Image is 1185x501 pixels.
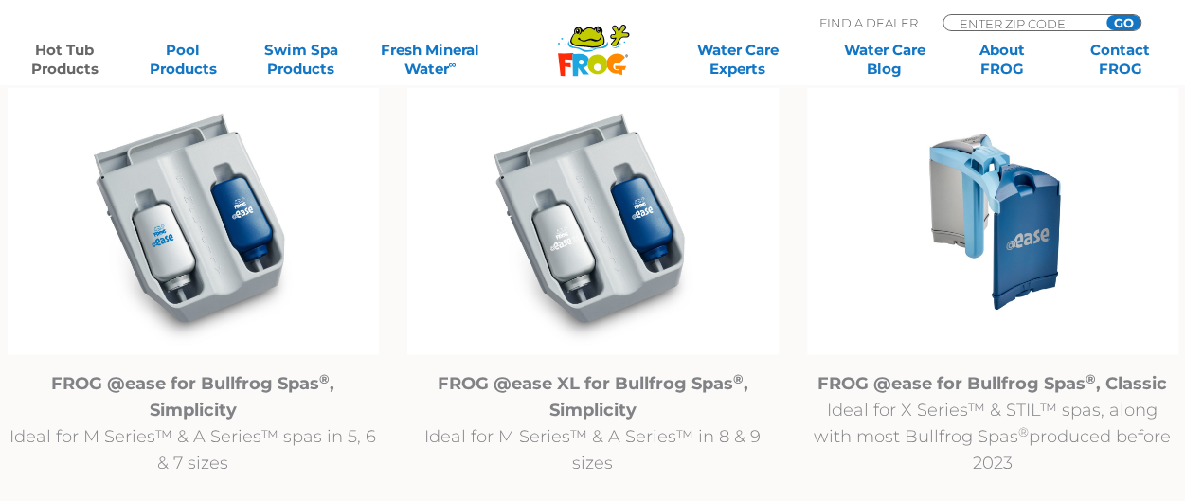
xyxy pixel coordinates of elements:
a: ContactFROG [1074,41,1166,79]
img: @ease_Bullfrog_FROG @ease R180 for Bullfrog Spas with Filter [8,88,379,356]
input: Zip Code Form [958,15,1086,31]
sup: ® [733,371,744,386]
a: PoolProducts [137,41,229,79]
img: Untitled design (94) [807,88,1178,356]
a: AboutFROG [957,41,1049,79]
sup: ® [319,371,330,386]
strong: FROG @ease for Bullfrog Spas , Classic [817,373,1167,394]
a: Fresh MineralWater∞ [373,41,488,79]
p: Find A Dealer [819,14,918,31]
input: GO [1106,15,1140,30]
strong: FROG @ease XL for Bullfrog Spas , Simplicity [438,373,748,420]
a: Water CareExperts [663,41,812,79]
sup: ® [1086,371,1096,386]
img: @ease_Bullfrog_FROG @easeXL for Bullfrog Spas with Filter [407,88,779,356]
p: Ideal for X Series™ & STIL™ spas, along with most Bullfrog Spas produced before 2023 [807,370,1178,476]
a: Hot TubProducts [19,41,111,79]
a: Water CareBlog [838,41,930,79]
a: Swim SpaProducts [255,41,347,79]
p: Ideal for M Series™ & A Series™ spas in 5, 6 & 7 sizes [8,370,379,476]
sup: ∞ [449,58,457,71]
strong: FROG @ease for Bullfrog Spas , Simplicity [51,373,334,420]
p: Ideal for M Series™ & A Series™ in 8 & 9 sizes [407,370,779,476]
sup: ® [1018,424,1029,439]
